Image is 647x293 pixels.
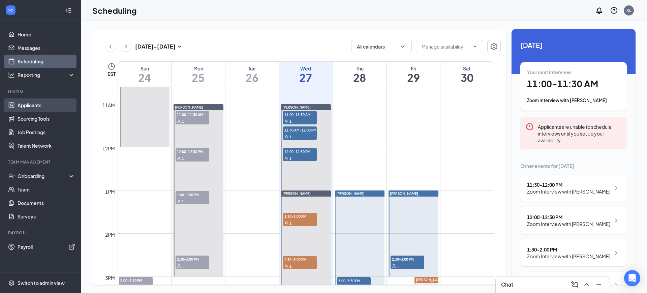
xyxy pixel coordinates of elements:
span: 1 [289,221,291,226]
svg: SmallChevronDown [176,42,184,51]
div: Switch to admin view [18,280,65,286]
a: Team [18,183,75,196]
span: [PERSON_NAME] [336,192,365,196]
div: Tue [225,65,279,72]
div: Thu [333,65,387,72]
span: 11:00-11:30 AM [176,111,209,118]
span: [PERSON_NAME] [416,278,444,282]
a: Job Postings [18,125,75,139]
svg: User [284,119,288,123]
svg: Settings [8,280,15,286]
span: 12:00-12:30 PM [176,148,209,155]
div: Payroll [8,230,74,236]
span: 1 [289,119,291,124]
svg: Analysis [8,71,15,78]
span: 12:00-12:30 PM [283,148,317,155]
svg: Minimize [595,281,603,289]
svg: Clock [107,62,116,70]
svg: ChevronLeft [107,42,114,51]
div: Sat [440,65,494,72]
svg: Notifications [595,6,603,14]
div: 1pm [104,188,116,195]
div: Onboarding [18,173,69,179]
div: 11:30 - 12:00 PM [527,181,610,188]
a: August 26, 2025 [225,62,279,87]
button: All calendarsChevronDown [351,40,412,53]
span: 1:00-1:30 PM [176,191,209,198]
div: Your next interview [527,69,620,76]
svg: ComposeMessage [571,281,579,289]
svg: ChevronRight [612,216,620,225]
div: Other events for [DATE] [520,163,627,169]
span: 11:00-11:30 AM [283,111,317,118]
h1: 25 [172,72,225,83]
div: 12pm [101,145,116,152]
button: ComposeMessage [569,279,580,290]
a: Sourcing Tools [18,112,75,125]
span: 11:30 AM-12:00 PM [283,126,317,133]
span: [DATE] [520,40,627,50]
h1: 11:00 - 11:30 AM [527,78,620,90]
span: 1 [289,264,291,269]
span: 2:30-3:00 PM [283,256,317,263]
div: Applicants are unable to schedule interviews until you set up your availability. [538,123,621,144]
svg: ChevronRight [612,184,620,192]
span: 1 [182,199,184,204]
div: 12:00 - 12:30 PM [527,214,610,221]
svg: User [284,221,288,225]
div: Mon [172,65,225,72]
div: 1:30 - 2:00 PM [527,246,610,253]
span: 1 [289,156,291,161]
h1: 27 [279,72,333,83]
h1: 26 [225,72,279,83]
span: 3:00-3:30 PM [119,277,153,284]
h1: 30 [440,72,494,83]
svg: Error [526,123,534,131]
svg: QuestionInfo [610,6,618,14]
a: Messages [18,41,75,55]
span: 1 [182,156,184,161]
h1: 29 [387,72,440,83]
span: 3:00-3:30 PM [337,277,371,284]
a: PayrollExternalLink [18,240,75,254]
div: Wed [279,65,333,72]
a: August 25, 2025 [172,62,225,87]
div: 2pm [104,231,116,238]
div: Sun [118,65,171,72]
span: [PERSON_NAME] [175,105,203,109]
svg: Settings [490,42,498,51]
a: Applicants [18,98,75,112]
button: ChevronLeft [105,41,116,52]
a: August 24, 2025 [118,62,171,87]
div: Fri [387,65,440,72]
div: 3pm [104,274,116,282]
svg: Collapse [65,7,72,14]
a: Talent Network [18,139,75,152]
svg: User [177,119,181,123]
svg: User [284,135,288,139]
div: 11am [101,101,116,109]
svg: ChevronRight [612,249,620,257]
svg: WorkstreamLogo [7,7,14,13]
svg: ChevronRight [612,281,620,289]
span: 2:30-3:00 PM [176,256,209,262]
a: Scheduling [18,55,75,68]
svg: User [392,264,396,268]
h3: Chat [501,281,513,288]
span: 1 [182,119,184,124]
svg: ChevronDown [399,43,406,50]
h1: 24 [118,72,171,83]
svg: User [177,200,181,204]
div: Hiring [8,88,74,94]
span: [PERSON_NAME] [282,192,311,196]
div: Zoom Interview with [PERSON_NAME] [527,253,610,260]
span: 1 [397,264,399,268]
button: Settings [487,40,501,53]
a: Surveys [18,210,75,223]
span: EST [107,70,116,77]
svg: ChevronUp [583,281,591,289]
span: 1 [289,135,291,139]
a: August 28, 2025 [333,62,387,87]
div: Open Intercom Messenger [624,270,640,286]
